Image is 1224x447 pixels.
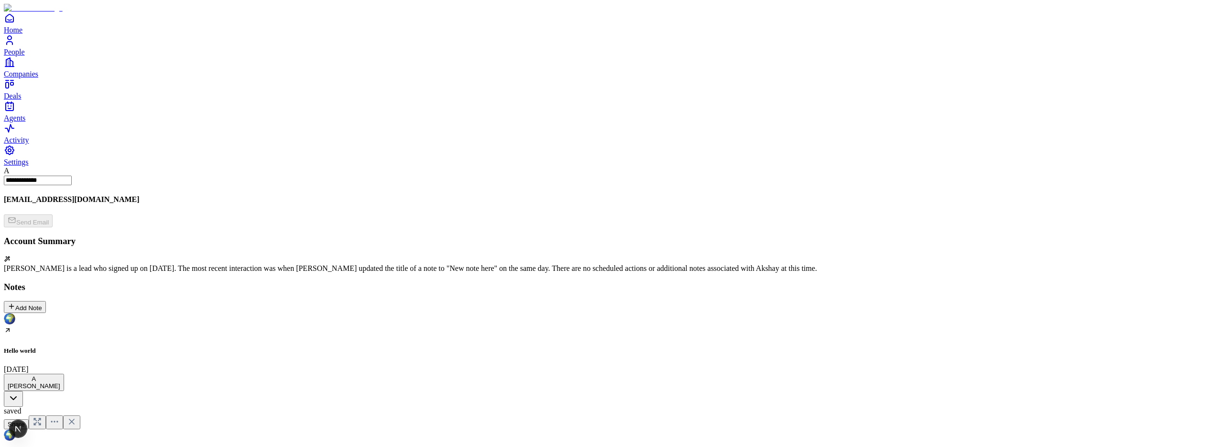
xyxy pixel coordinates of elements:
h3: Account Summary [4,236,1220,246]
a: Settings [4,145,1220,166]
span: People [4,48,25,56]
div: A [8,375,60,382]
button: Share [4,419,29,429]
a: Companies [4,56,1220,78]
h4: [EMAIL_ADDRESS][DOMAIN_NAME] [4,195,1220,204]
img: Item Brain Logo [4,4,63,12]
h3: Notes [4,282,1220,292]
img: earth africa [4,429,15,441]
button: Add Note [4,301,46,313]
span: [PERSON_NAME] [8,382,60,390]
span: Settings [4,158,29,166]
a: Agents [4,101,1220,122]
div: [PERSON_NAME] is a lead who signed up on [DATE]. The most recent interaction was when [PERSON_NAM... [4,264,1220,273]
div: Add Note [8,302,42,312]
h5: Hello world [4,347,1220,355]
span: Agents [4,114,25,122]
span: Home [4,26,22,34]
span: [DATE] [4,365,29,373]
span: Activity [4,136,29,144]
button: Send Email [4,214,53,227]
div: Select emoji [4,429,1220,443]
a: Activity [4,123,1220,144]
div: A [4,167,1220,175]
a: Home [4,12,1220,34]
a: People [4,34,1220,56]
span: Companies [4,70,38,78]
a: Deals [4,78,1220,100]
div: saved [4,407,1220,415]
img: earth africa [4,313,15,324]
button: A[PERSON_NAME] [4,374,64,391]
span: Deals [4,92,21,100]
